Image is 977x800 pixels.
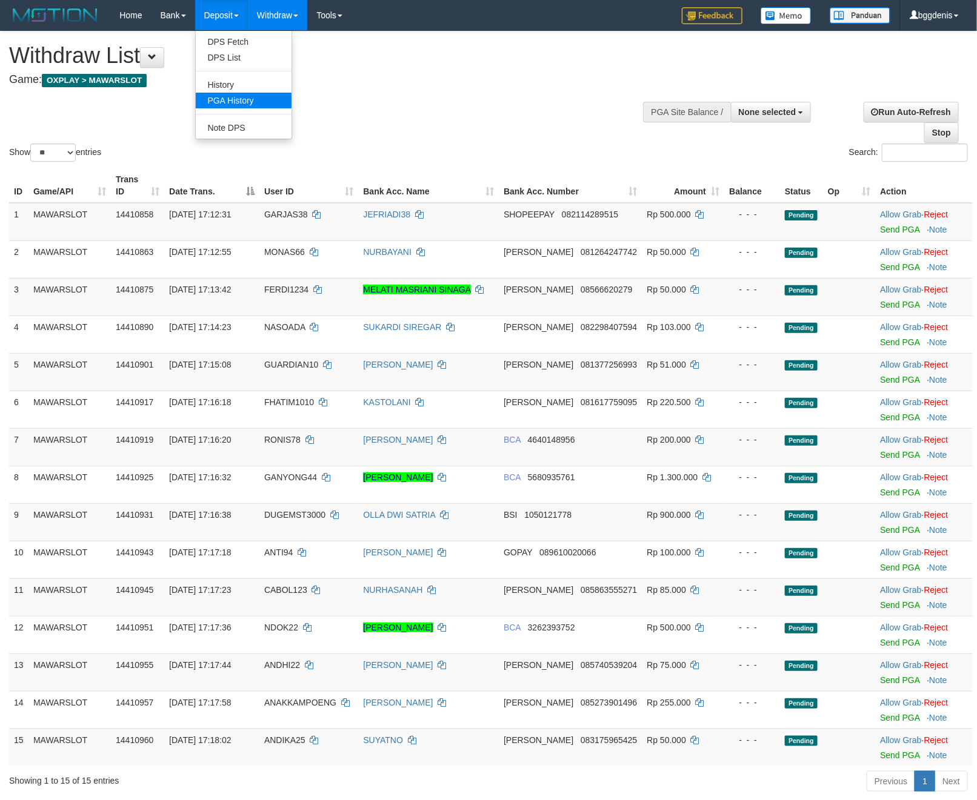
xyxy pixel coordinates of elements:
[647,210,690,219] span: Rp 500.000
[264,623,298,632] span: NDOK22
[880,247,921,257] a: Allow Grab
[880,623,924,632] span: ·
[9,144,101,162] label: Show entries
[164,168,259,203] th: Date Trans.: activate to sort column descending
[581,247,637,257] span: Copy 081264247742 to clipboard
[880,660,921,670] a: Allow Grab
[875,316,973,353] td: ·
[915,771,935,792] a: 1
[731,102,812,122] button: None selected
[169,210,231,219] span: [DATE] 17:12:31
[264,397,314,407] span: FHATIM1010
[9,316,28,353] td: 4
[929,675,947,685] a: Note
[929,375,947,385] a: Note
[9,503,28,541] td: 9
[28,168,111,203] th: Game/API: activate to sort column ascending
[864,102,959,122] a: Run Auto-Refresh
[28,653,111,691] td: MAWARSLOT
[264,472,317,482] span: GANYONG44
[647,547,690,557] span: Rp 100.000
[929,600,947,610] a: Note
[729,621,775,633] div: - - -
[264,585,307,595] span: CABOL123
[875,203,973,241] td: ·
[363,360,433,369] a: [PERSON_NAME]
[116,285,153,294] span: 14410875
[875,428,973,466] td: ·
[28,503,111,541] td: MAWARSLOT
[880,525,919,535] a: Send PGA
[562,210,618,219] span: Copy 082114289515 to clipboard
[867,771,915,792] a: Previous
[929,300,947,309] a: Note
[504,472,521,482] span: BCA
[875,616,973,653] td: ·
[924,510,949,520] a: Reject
[28,278,111,316] td: MAWARSLOT
[647,247,686,257] span: Rp 50.000
[785,586,818,596] span: Pending
[729,696,775,709] div: - - -
[9,466,28,503] td: 8
[116,472,153,482] span: 14410925
[924,322,949,332] a: Reject
[504,210,555,219] span: SHOPEEPAY
[169,623,231,632] span: [DATE] 17:17:36
[264,660,300,670] span: ANDHI22
[924,397,949,407] a: Reject
[363,247,412,257] a: NURBAYANI
[116,585,153,595] span: 14410945
[729,208,775,220] div: - - -
[880,450,919,460] a: Send PGA
[875,391,973,428] td: ·
[196,77,292,93] a: History
[116,510,153,520] span: 14410931
[880,750,919,760] a: Send PGA
[504,735,573,745] span: [PERSON_NAME]
[647,397,690,407] span: Rp 220.500
[880,435,921,445] a: Allow Grab
[924,285,949,294] a: Reject
[929,412,947,422] a: Note
[880,472,921,482] a: Allow Grab
[647,623,690,632] span: Rp 500.000
[643,102,730,122] div: PGA Site Balance /
[785,548,818,558] span: Pending
[28,729,111,766] td: MAWARSLOT
[785,473,818,483] span: Pending
[785,248,818,258] span: Pending
[9,44,639,68] h1: Withdraw List
[880,322,924,332] span: ·
[785,398,818,408] span: Pending
[929,563,947,572] a: Note
[880,285,924,294] span: ·
[363,585,422,595] a: NURHASANAH
[169,397,231,407] span: [DATE] 17:16:18
[581,285,633,294] span: Copy 08566620279 to clipboard
[880,210,924,219] span: ·
[28,691,111,729] td: MAWARSLOT
[504,360,573,369] span: [PERSON_NAME]
[929,713,947,722] a: Note
[924,122,959,143] a: Stop
[729,546,775,558] div: - - -
[935,771,968,792] a: Next
[880,225,919,234] a: Send PGA
[924,247,949,257] a: Reject
[363,510,435,520] a: OLLA DWI SATRIA
[169,360,231,369] span: [DATE] 17:15:08
[363,397,410,407] a: KASTOLANI
[9,578,28,616] td: 11
[196,50,292,65] a: DPS List
[9,168,28,203] th: ID
[28,428,111,466] td: MAWARSLOT
[504,322,573,332] span: [PERSON_NAME]
[830,7,890,24] img: panduan.png
[504,397,573,407] span: [PERSON_NAME]
[264,735,305,745] span: ANDIKA25
[729,434,775,446] div: - - -
[880,337,919,347] a: Send PGA
[28,353,111,391] td: MAWARSLOT
[116,322,153,332] span: 14410890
